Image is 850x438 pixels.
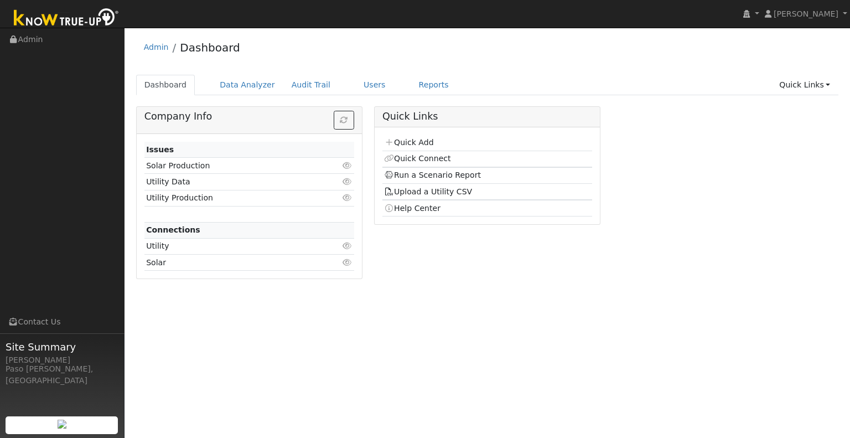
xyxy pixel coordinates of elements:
[58,420,66,429] img: retrieve
[384,138,433,147] a: Quick Add
[771,75,838,95] a: Quick Links
[6,339,118,354] span: Site Summary
[144,43,169,51] a: Admin
[343,194,353,202] i: Click to view
[384,204,440,213] a: Help Center
[144,255,320,271] td: Solar
[146,145,174,154] strong: Issues
[343,178,353,185] i: Click to view
[180,41,240,54] a: Dashboard
[211,75,283,95] a: Data Analyzer
[6,363,118,387] div: Paso [PERSON_NAME], [GEOGRAPHIC_DATA]
[382,111,592,122] h5: Quick Links
[343,162,353,169] i: Click to view
[355,75,394,95] a: Users
[283,75,339,95] a: Audit Trail
[384,154,450,163] a: Quick Connect
[144,238,320,254] td: Utility
[774,9,838,18] span: [PERSON_NAME]
[384,187,472,196] a: Upload a Utility CSV
[144,158,320,174] td: Solar Production
[146,225,200,234] strong: Connections
[384,171,481,179] a: Run a Scenario Report
[136,75,195,95] a: Dashboard
[343,242,353,250] i: Click to view
[144,190,320,206] td: Utility Production
[144,111,354,122] h5: Company Info
[144,174,320,190] td: Utility Data
[343,259,353,266] i: Click to view
[8,6,125,31] img: Know True-Up
[6,354,118,366] div: [PERSON_NAME]
[411,75,457,95] a: Reports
